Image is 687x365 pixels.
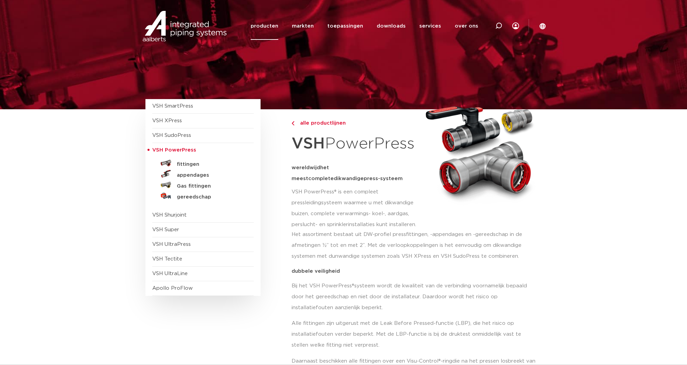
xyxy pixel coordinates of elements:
[292,229,537,262] p: Het assortiment bestaat uit DW-profiel pressfittingen, -appendages en -gereedschap in de afmeting...
[292,119,419,127] a: alle productlijnen
[292,269,537,274] p: dubbele veiligheid
[177,172,244,178] h5: appendages
[292,359,452,364] span: Daarnaast beschikken alle fittingen over een Visu-Control®-ring
[292,283,527,310] span: systeem wordt de kwaliteit van de verbinding voornamelijk bepaald door het gereedschap en niet do...
[292,318,537,351] p: Alle fittingen zijn uitgerust met de Leak Before Pressed-functie (LBP), die het risico op install...
[152,286,193,291] a: Apollo ProFlow
[352,283,354,288] span: ®
[251,12,278,40] a: producten
[152,158,254,169] a: fittingen
[152,227,179,232] a: VSH Super
[152,271,188,276] a: VSH UltraLine
[292,136,325,152] strong: VSH
[152,212,187,218] a: VSH Shurjoint
[152,147,196,153] span: VSH PowerPress
[177,194,244,200] h5: gereedschap
[152,256,182,261] a: VSH Tectite
[177,161,244,168] h5: fittingen
[152,242,191,247] a: VSH UltraPress
[512,12,519,40] div: my IPS
[377,12,406,40] a: downloads
[308,176,334,181] span: complete
[152,104,193,109] a: VSH SmartPress
[152,169,254,179] a: appendages
[251,12,478,40] nav: Menu
[455,12,478,40] a: over ons
[327,12,363,40] a: toepassingen
[419,12,441,40] a: services
[292,283,352,288] span: Bij het VSH PowerPress
[292,121,294,126] img: chevron-right.svg
[292,165,329,181] span: het meest
[364,176,403,181] span: press-systeem
[296,121,346,126] span: alle productlijnen
[152,118,182,123] a: VSH XPress
[152,190,254,201] a: gereedschap
[152,179,254,190] a: Gas fittingen
[292,131,419,157] h1: PowerPress
[152,133,191,138] a: VSH SudoPress
[292,187,419,230] p: VSH PowerPress® is een compleet pressleidingsysteem waarmee u met dikwandige buizen, complete ver...
[292,165,320,170] span: wereldwijd
[292,12,314,40] a: markten
[177,183,244,189] h5: Gas fittingen
[334,176,364,181] span: dikwandige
